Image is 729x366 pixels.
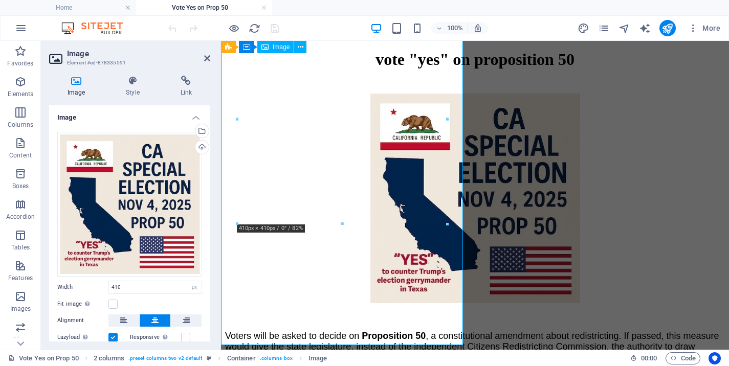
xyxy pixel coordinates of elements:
[639,22,651,34] button: text_generator
[598,22,610,34] i: Pages (Ctrl+Alt+S)
[473,24,482,33] i: On resize automatically adjust zoom level to fit chosen device.
[94,352,327,364] nav: breadcrumb
[709,352,721,364] button: Usercentrics
[248,22,260,34] button: reload
[260,352,293,364] span: . columns-box
[598,22,610,34] button: pages
[12,182,29,190] p: Boxes
[8,352,79,364] a: Vote Yes on Prop 50
[207,355,211,361] i: This element is a customizable preset
[67,58,190,67] h3: Element #ed-878335591
[57,132,202,277] div: Prop50-2025-500x500-3PHjvZjE-vRVja9sadi4UQ.jpg
[630,352,657,364] h6: Session time
[641,352,657,364] span: 00 00
[618,22,631,34] button: navigator
[447,22,463,34] h6: 100%
[49,105,210,124] h4: Image
[684,20,724,36] button: More
[13,335,29,344] p: Slider
[670,352,696,364] span: Code
[578,22,590,34] button: design
[107,76,162,97] h4: Style
[136,2,272,13] h4: Vote Yes on Prop 50
[648,354,650,362] span: :
[688,23,720,33] span: More
[128,352,203,364] span: . preset-columns-two-v2-default
[162,76,210,97] h4: Link
[659,20,676,36] button: publish
[7,59,33,67] p: Favorites
[666,352,700,364] button: Code
[57,331,108,344] label: Lazyload
[67,49,210,58] h2: Image
[9,151,32,159] p: Content
[639,22,651,34] i: AI Writer
[8,121,33,129] p: Columns
[661,22,673,34] i: Publish
[57,284,108,290] label: Width
[273,44,290,50] span: Image
[8,274,33,282] p: Features
[249,22,260,34] i: Reload page
[57,314,108,327] label: Alignment
[431,22,468,34] button: 100%
[59,22,136,34] img: Editor Logo
[130,331,181,344] label: Responsive
[49,76,107,97] h4: Image
[6,213,35,221] p: Accordion
[228,22,240,34] button: Click here to leave preview mode and continue editing
[8,90,34,98] p: Elements
[227,352,256,364] span: Click to select. Double-click to edit
[57,298,108,310] label: Fit image
[10,305,31,313] p: Images
[94,352,124,364] span: Click to select. Double-click to edit
[308,352,327,364] span: Click to select. Double-click to edit
[11,243,30,251] p: Tables
[578,22,589,34] i: Design (Ctrl+Alt+Y)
